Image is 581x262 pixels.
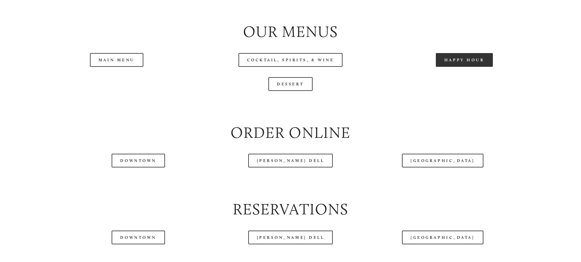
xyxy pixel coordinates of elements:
a: Dessert [268,77,313,91]
h2: Order Online [35,122,546,144]
a: Downtown [112,231,165,244]
a: [PERSON_NAME] Dell [248,231,333,244]
a: Main Menu [90,53,143,67]
a: [GEOGRAPHIC_DATA] [402,154,483,167]
h2: Reservations [35,199,546,220]
a: Happy Hour [436,53,493,67]
a: Cocktail, Spirits, & Wine [238,53,343,67]
a: Downtown [112,154,165,167]
a: [GEOGRAPHIC_DATA] [402,231,483,244]
a: [PERSON_NAME] Dell [248,154,333,167]
img: Amaro's Table [17,2,48,33]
